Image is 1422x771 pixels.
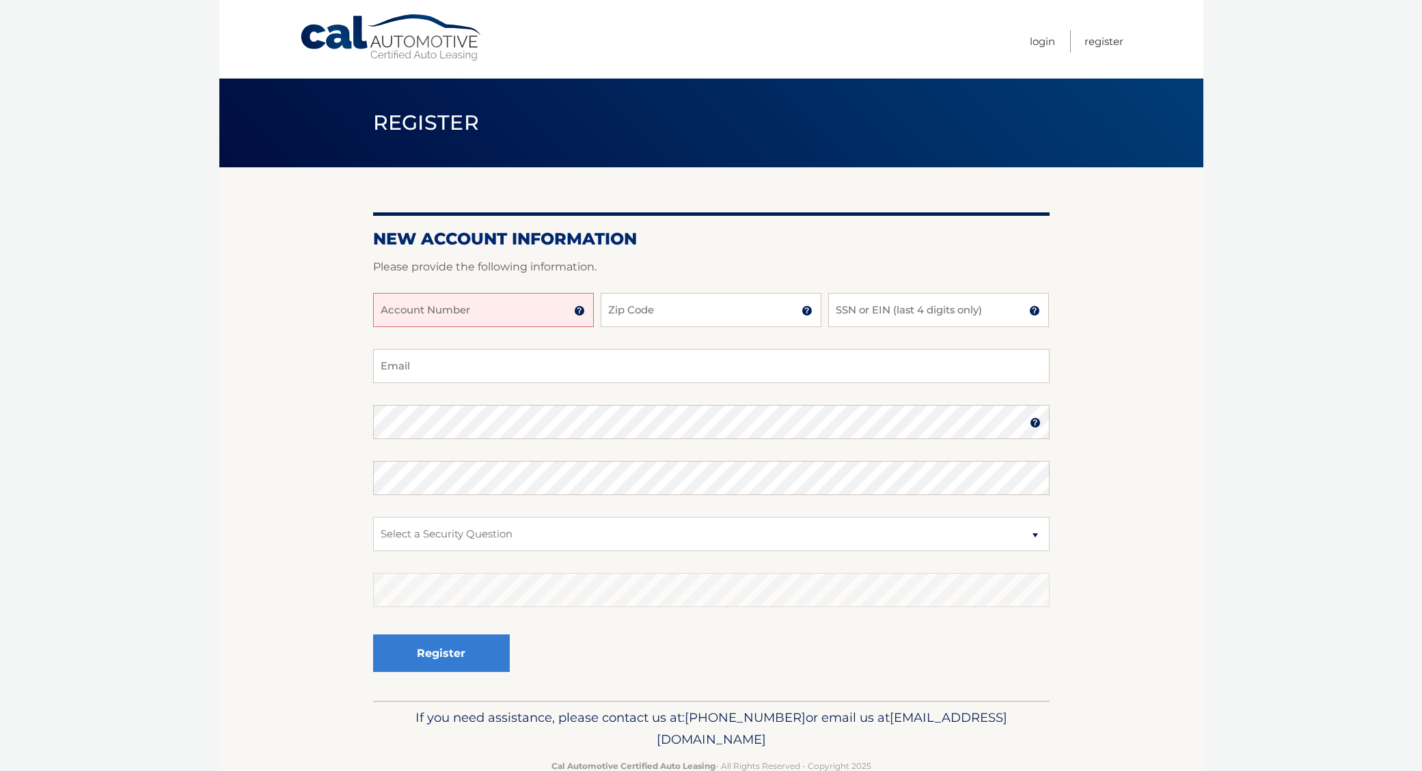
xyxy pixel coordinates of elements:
[1030,417,1041,428] img: tooltip.svg
[574,305,585,316] img: tooltip.svg
[1029,305,1040,316] img: tooltip.svg
[373,634,510,672] button: Register
[685,710,806,725] span: [PHONE_NUMBER]
[802,305,812,316] img: tooltip.svg
[657,710,1007,747] span: [EMAIL_ADDRESS][DOMAIN_NAME]
[1030,30,1055,53] a: Login
[373,293,594,327] input: Account Number
[551,761,715,771] strong: Cal Automotive Certified Auto Leasing
[373,349,1050,383] input: Email
[299,14,484,62] a: Cal Automotive
[373,229,1050,249] h2: New Account Information
[828,293,1049,327] input: SSN or EIN (last 4 digits only)
[373,110,480,135] span: Register
[373,257,1050,277] p: Please provide the following information.
[1084,30,1123,53] a: Register
[382,707,1041,751] p: If you need assistance, please contact us at: or email us at
[601,293,821,327] input: Zip Code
